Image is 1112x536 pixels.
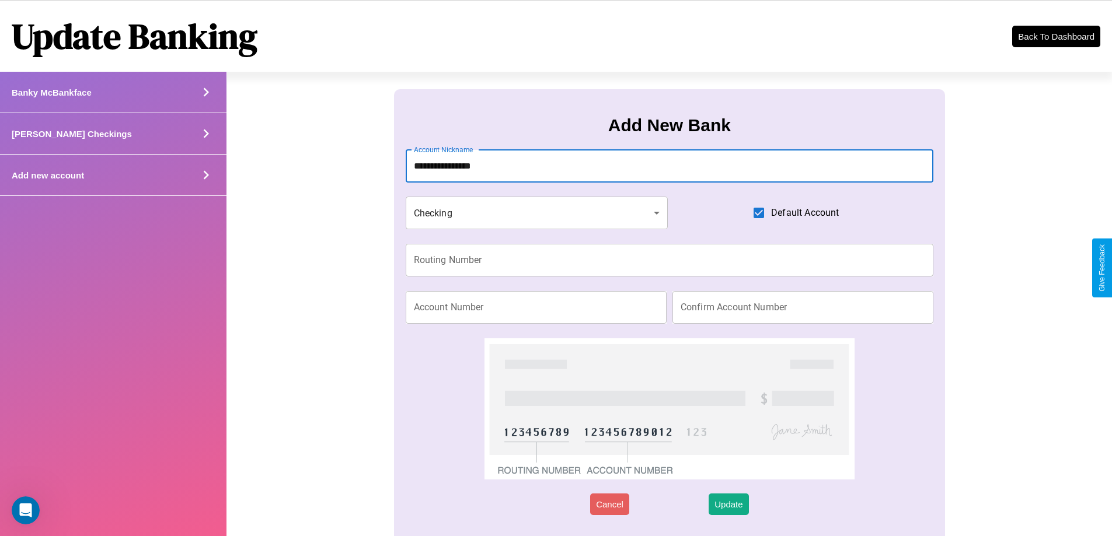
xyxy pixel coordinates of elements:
h4: Add new account [12,170,84,180]
button: Cancel [590,493,629,515]
div: Give Feedback [1098,244,1106,292]
label: Account Nickname [414,145,473,155]
button: Update [709,493,748,515]
h3: Add New Bank [608,115,731,135]
iframe: Intercom live chat [12,496,40,524]
button: Back To Dashboard [1012,26,1100,47]
h4: Banky McBankface [12,87,92,97]
div: Checking [406,197,668,229]
h4: [PERSON_NAME] Checkings [12,129,132,139]
img: check [484,338,854,479]
h1: Update Banking [12,12,257,60]
span: Default Account [771,206,839,220]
